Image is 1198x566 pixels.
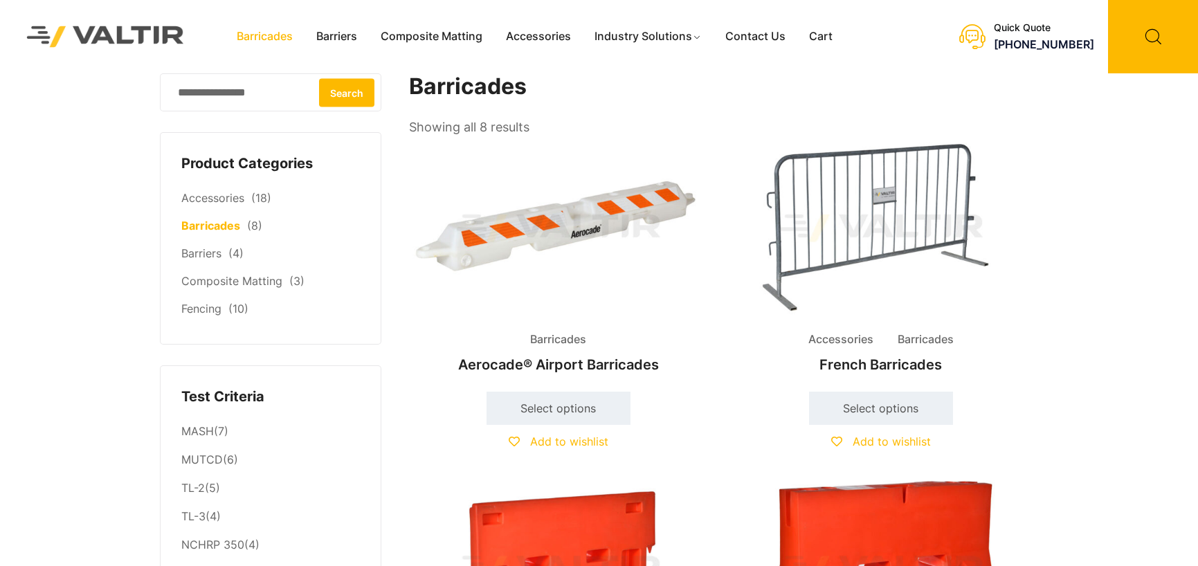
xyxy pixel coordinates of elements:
[487,392,630,425] a: Select options for “Aerocade® Airport Barricades”
[181,387,360,408] h4: Test Criteria
[181,191,244,205] a: Accessories
[181,503,360,531] li: (4)
[409,116,529,139] p: Showing all 8 results
[289,274,305,288] span: (3)
[251,191,271,205] span: (18)
[887,329,964,350] span: Barricades
[409,349,708,380] h2: Aerocade® Airport Barricades
[798,329,884,350] span: Accessories
[181,246,221,260] a: Barriers
[853,435,931,448] span: Add to wishlist
[369,26,494,47] a: Composite Matting
[181,446,360,475] li: (6)
[181,531,360,560] li: (4)
[509,435,608,448] a: Add to wishlist
[994,22,1094,34] div: Quick Quote
[181,481,205,495] a: TL-2
[831,435,931,448] a: Add to wishlist
[181,417,360,446] li: (7)
[732,349,1031,380] h2: French Barricades
[181,424,214,438] a: MASH
[583,26,714,47] a: Industry Solutions
[181,453,223,466] a: MUTCD
[714,26,797,47] a: Contact Us
[305,26,369,47] a: Barriers
[181,274,282,288] a: Composite Matting
[181,538,244,551] a: NCHRP 350
[494,26,583,47] a: Accessories
[809,392,953,425] a: Select options for “French Barricades”
[228,302,248,316] span: (10)
[181,302,221,316] a: Fencing
[520,329,597,350] span: Barricades
[10,10,201,64] img: Valtir Rentals
[409,138,708,380] a: BarricadesAerocade® Airport Barricades
[319,78,374,107] button: Search
[994,37,1094,51] a: [PHONE_NUMBER]
[797,26,844,47] a: Cart
[732,138,1031,380] a: Accessories BarricadesFrench Barricades
[530,435,608,448] span: Add to wishlist
[181,219,240,232] a: Barricades
[181,475,360,503] li: (5)
[228,246,244,260] span: (4)
[247,219,262,232] span: (8)
[225,26,305,47] a: Barricades
[181,154,360,174] h4: Product Categories
[409,73,1032,100] h1: Barricades
[181,509,206,523] a: TL-3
